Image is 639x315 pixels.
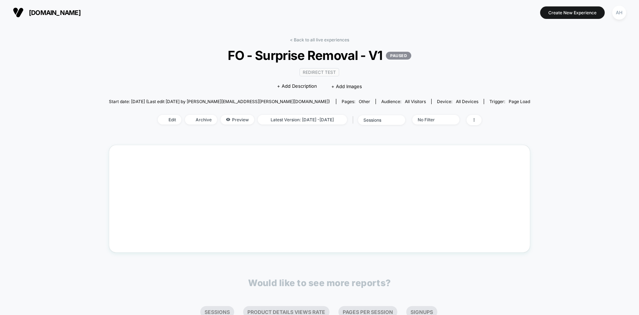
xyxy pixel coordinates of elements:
span: all devices [456,99,478,104]
p: PAUSED [386,52,411,60]
button: Create New Experience [540,6,605,19]
a: < Back to all live experiences [290,37,349,42]
span: All Visitors [405,99,426,104]
span: | [351,115,358,125]
div: Audience: [381,99,426,104]
span: + Add Images [331,83,362,89]
span: Device: [431,99,484,104]
button: [DOMAIN_NAME] [11,7,83,18]
div: Trigger: [489,99,530,104]
div: AH [612,6,626,20]
div: sessions [363,117,392,123]
p: Would like to see more reports? [248,278,391,288]
span: other [359,99,370,104]
span: Preview [221,115,254,125]
button: AH [610,5,628,20]
span: Latest Version: [DATE] - [DATE] [258,115,347,125]
span: Redirect Test [300,68,339,76]
span: Edit [158,115,181,125]
span: Start date: [DATE] (Last edit [DATE] by [PERSON_NAME][EMAIL_ADDRESS][PERSON_NAME][DOMAIN_NAME]) [109,99,330,104]
span: Archive [185,115,217,125]
div: Pages: [342,99,370,104]
div: No Filter [418,117,446,122]
span: FO - Surprise Removal - V1 [130,48,509,63]
span: [DOMAIN_NAME] [29,9,81,16]
img: Visually logo [13,7,24,18]
span: + Add Description [277,83,317,90]
span: Page Load [509,99,530,104]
